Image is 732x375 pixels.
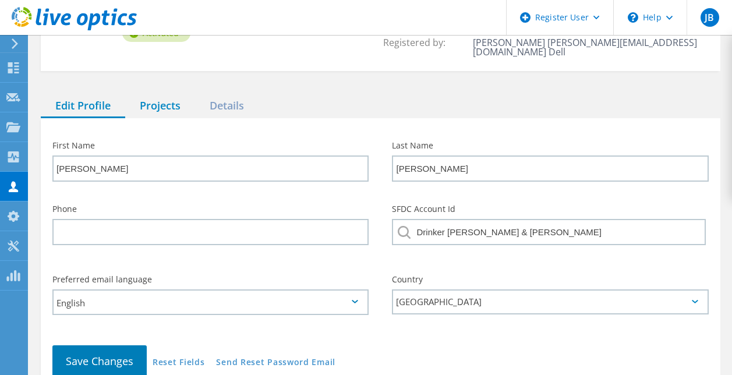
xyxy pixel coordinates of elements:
label: SFDC Account Id [392,205,708,213]
svg: \n [628,12,638,23]
label: Last Name [392,141,708,150]
div: [GEOGRAPHIC_DATA] [392,289,708,314]
div: Details [195,94,259,118]
span: Save Changes [66,354,133,368]
label: Phone [52,205,369,213]
a: Live Optics Dashboard [12,24,137,33]
div: Edit Profile [41,94,125,118]
label: First Name [52,141,369,150]
span: JB [705,13,714,22]
label: Country [392,275,708,284]
a: Send Reset Password Email [216,358,335,368]
div: Projects [125,94,195,118]
a: Reset Fields [153,358,204,368]
td: [PERSON_NAME] [PERSON_NAME][EMAIL_ADDRESS][DOMAIN_NAME] Dell [470,35,708,59]
span: Registered by: [383,36,457,49]
label: Preferred email language [52,275,369,284]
